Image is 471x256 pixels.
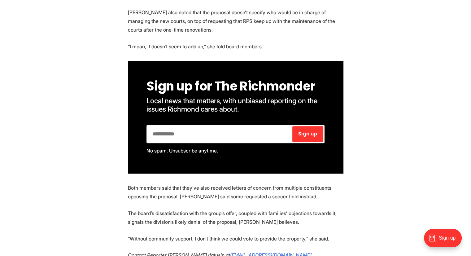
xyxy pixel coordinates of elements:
[128,183,343,201] p: Both members said that they’ve also received letters of concern from multiple constituents opposi...
[292,126,323,142] button: Sign up
[128,42,343,51] p: “I mean, it doesn’t seem to add up,” she told board members.
[128,234,343,243] p: “Without community support, I don’t think we could vote to provide the property,” she said.
[128,209,343,226] p: The board’s dissatisfaction with the group’s offer, coupled with families’ objections towards it,...
[128,8,343,34] p: [PERSON_NAME] also noted that the proposal doesn’t specify who would be in charge of managing the...
[419,226,471,256] iframe: portal-trigger
[146,96,319,113] span: Local news that matters, with unbiased reporting on the issues Richmond cares about.
[146,148,218,154] span: No spam. Unsubscribe anytime.
[298,131,317,136] span: Sign up
[146,77,316,95] span: Sign up for The Richmonder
